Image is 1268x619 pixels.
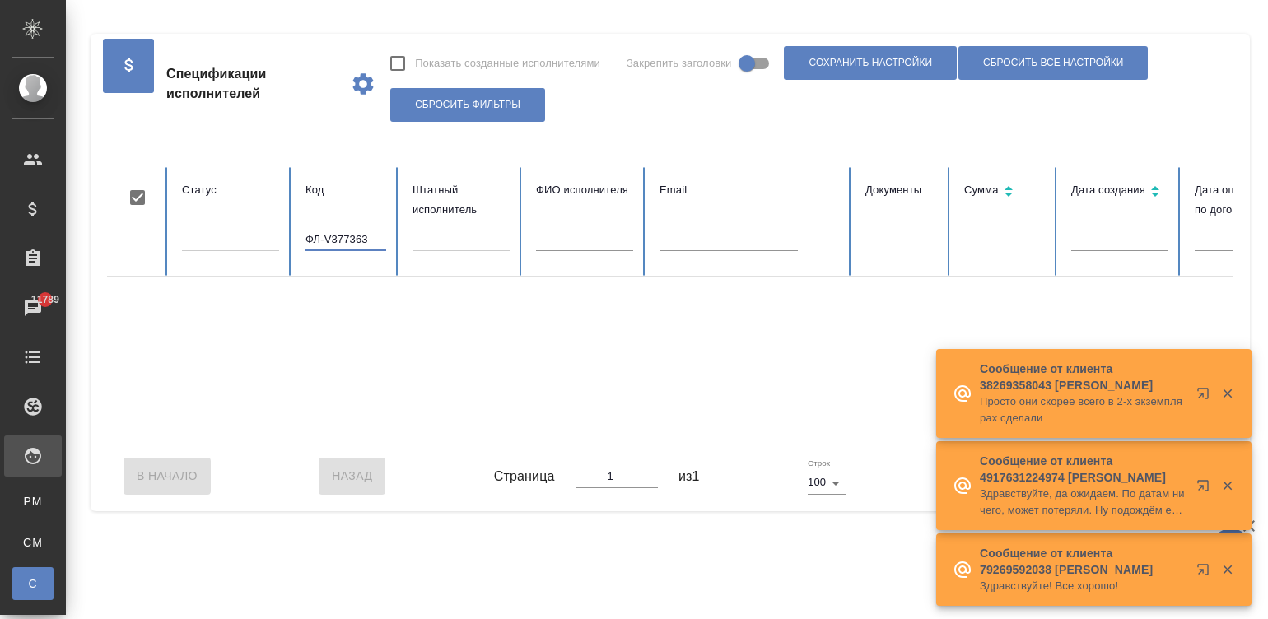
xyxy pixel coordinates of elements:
[413,180,510,220] div: Штатный исполнитель
[980,578,1186,594] p: Здравствуйте! Все хорошо!
[627,55,732,72] span: Закрепить заголовки
[21,575,45,592] span: С
[865,180,938,200] div: Документы
[390,88,545,122] button: Сбросить фильтры
[1186,377,1226,417] button: Открыть в новой вкладке
[980,486,1186,519] p: Здравствуйте, да ожидаем. По датам ничего, может потеряли. Ну подождём еще.
[808,471,846,494] div: 100
[21,493,45,510] span: PM
[964,180,1045,204] div: Сортировка
[305,180,386,200] div: Код
[678,467,700,486] span: из 1
[980,393,1186,426] p: Просто они скорее всего в 2-х экземплярах сделали
[21,534,45,551] span: CM
[784,46,957,80] button: Сохранить настройки
[4,287,62,328] a: 11789
[660,180,839,200] div: Email
[12,485,54,518] a: PM
[980,361,1186,393] p: Сообщение от клиента 38269358043 [PERSON_NAME]
[1210,386,1244,401] button: Закрыть
[1210,478,1244,493] button: Закрыть
[494,467,555,486] span: Страница
[983,56,1123,70] span: Сбросить все настройки
[166,64,337,104] span: Спецификации исполнителей
[12,526,54,559] a: CM
[536,180,633,200] div: ФИО исполнителя
[12,567,54,600] a: С
[808,459,830,468] label: Строк
[980,545,1186,578] p: Сообщение от клиента 79269592038 [PERSON_NAME]
[1186,469,1226,509] button: Открыть в новой вкладке
[980,453,1186,486] p: Сообщение от клиента 4917631224974 [PERSON_NAME]
[809,56,932,70] span: Сохранить настройки
[415,55,600,72] span: Показать созданные исполнителями
[21,291,69,308] span: 11789
[182,180,279,200] div: Статус
[1071,180,1168,204] div: Сортировка
[958,46,1148,80] button: Сбросить все настройки
[1210,562,1244,577] button: Закрыть
[1186,553,1226,593] button: Открыть в новой вкладке
[415,98,520,112] span: Сбросить фильтры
